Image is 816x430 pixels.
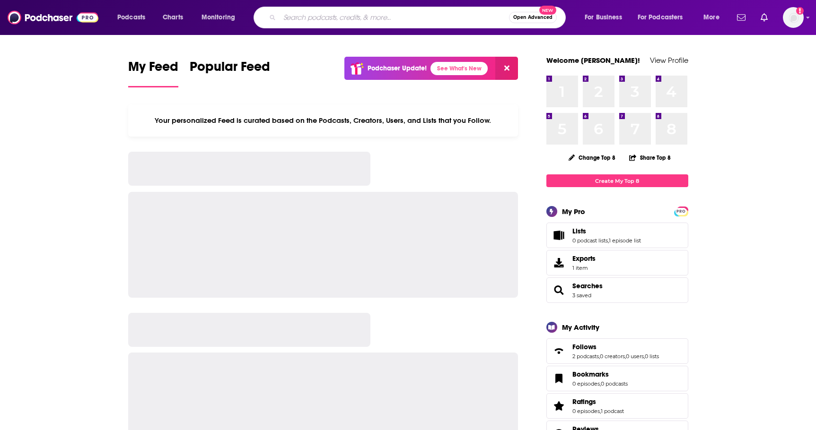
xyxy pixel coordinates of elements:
[676,207,687,215] a: PRO
[539,6,556,15] span: New
[572,370,628,378] a: Bookmarks
[572,343,597,351] span: Follows
[128,59,178,87] a: My Feed
[783,7,804,28] button: Show profile menu
[572,227,586,235] span: Lists
[572,397,596,406] span: Ratings
[626,353,644,360] a: 0 users
[546,250,688,275] a: Exports
[280,10,509,25] input: Search podcasts, credits, & more...
[572,254,596,263] span: Exports
[601,408,624,414] a: 1 podcast
[550,229,569,242] a: Lists
[550,344,569,358] a: Follows
[546,277,688,303] span: Searches
[632,10,697,25] button: open menu
[625,353,626,360] span: ,
[202,11,235,24] span: Monitoring
[733,9,749,26] a: Show notifications dropdown
[572,343,659,351] a: Follows
[600,380,601,387] span: ,
[430,62,488,75] a: See What's New
[572,370,609,378] span: Bookmarks
[111,10,158,25] button: open menu
[163,11,183,24] span: Charts
[703,11,719,24] span: More
[572,380,600,387] a: 0 episodes
[546,223,688,248] span: Lists
[697,10,731,25] button: open menu
[585,11,622,24] span: For Business
[195,10,247,25] button: open menu
[650,56,688,65] a: View Profile
[629,148,671,167] button: Share Top 8
[550,284,569,297] a: Searches
[263,7,575,28] div: Search podcasts, credits, & more...
[117,11,145,24] span: Podcasts
[572,292,591,299] a: 3 saved
[128,104,518,137] div: Your personalized Feed is curated based on the Podcasts, Creators, Users, and Lists that you Follow.
[572,237,608,244] a: 0 podcast lists
[600,408,601,414] span: ,
[546,56,640,65] a: Welcome [PERSON_NAME]!
[8,9,98,26] img: Podchaser - Follow, Share and Rate Podcasts
[546,174,688,187] a: Create My Top 8
[550,399,569,413] a: Ratings
[796,7,804,15] svg: Add a profile image
[368,64,427,72] p: Podchaser Update!
[550,256,569,269] span: Exports
[562,207,585,216] div: My Pro
[638,11,683,24] span: For Podcasters
[572,353,599,360] a: 2 podcasts
[572,282,603,290] a: Searches
[644,353,645,360] span: ,
[546,393,688,419] span: Ratings
[645,353,659,360] a: 0 lists
[157,10,189,25] a: Charts
[546,366,688,391] span: Bookmarks
[546,338,688,364] span: Follows
[757,9,772,26] a: Show notifications dropdown
[609,237,641,244] a: 1 episode list
[562,323,599,332] div: My Activity
[578,10,634,25] button: open menu
[190,59,270,80] span: Popular Feed
[550,372,569,385] a: Bookmarks
[190,59,270,87] a: Popular Feed
[128,59,178,80] span: My Feed
[572,265,596,271] span: 1 item
[513,15,553,20] span: Open Advanced
[563,152,622,163] button: Change Top 8
[572,397,624,406] a: Ratings
[783,7,804,28] img: User Profile
[600,353,625,360] a: 0 creators
[783,7,804,28] span: Logged in as Ashley_Beenen
[509,12,557,23] button: Open AdvancedNew
[572,227,641,235] a: Lists
[572,408,600,414] a: 0 episodes
[601,380,628,387] a: 0 podcasts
